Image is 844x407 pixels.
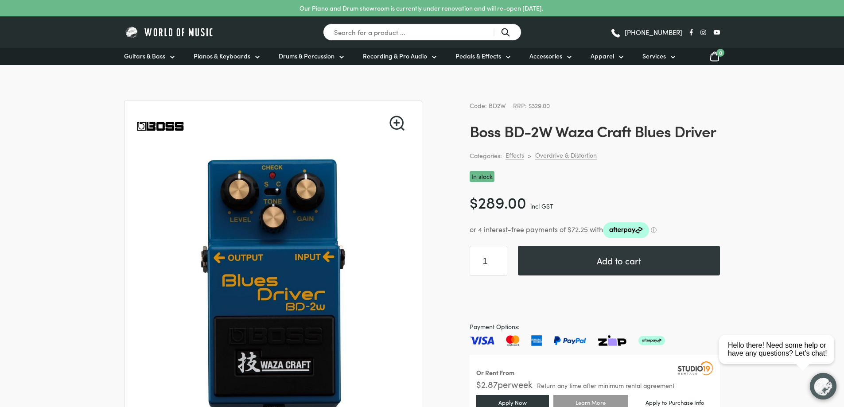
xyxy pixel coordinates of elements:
iframe: PayPal [470,287,720,311]
span: Code: BD2W [470,101,506,110]
h1: Boss BD-2W Waza Craft Blues Driver [470,121,720,140]
a: View full-screen image gallery [389,116,404,131]
span: [PHONE_NUMBER] [625,29,682,35]
input: Product quantity [470,246,507,276]
span: $ 2.87 [476,378,498,390]
span: Drums & Percussion [279,51,334,61]
span: per week [498,378,533,390]
input: Search for a product ... [323,23,521,41]
img: World of Music [124,25,215,39]
span: Apparel [591,51,614,61]
img: Pay with Master card, Visa, American Express and Paypal [470,335,665,346]
bdi: 289.00 [470,191,526,213]
img: Boss [135,101,186,151]
span: RRP: $329.00 [513,101,550,110]
img: Studio19 Rentals [678,361,713,375]
span: Recording & Pro Audio [363,51,427,61]
span: Accessories [529,51,562,61]
p: Our Piano and Drum showroom is currently under renovation and will re-open [DATE]. [299,4,543,13]
span: Return any time after minimum rental agreement [537,382,674,388]
div: Or Rent From [476,368,514,378]
span: Categories: [470,151,502,161]
span: incl GST [530,202,553,210]
a: Effects [506,151,524,159]
p: In stock [470,171,494,182]
span: 0 [716,49,724,57]
span: $ [470,191,478,213]
span: Pedals & Effects [455,51,501,61]
span: Services [642,51,666,61]
div: > [528,151,532,159]
span: Payment Options: [470,322,720,332]
button: Add to cart [518,246,720,275]
iframe: Chat with our support team [716,310,844,407]
span: Guitars & Bass [124,51,165,61]
a: Overdrive & Distortion [535,151,597,159]
a: [PHONE_NUMBER] [610,26,682,39]
span: Pianos & Keyboards [194,51,250,61]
